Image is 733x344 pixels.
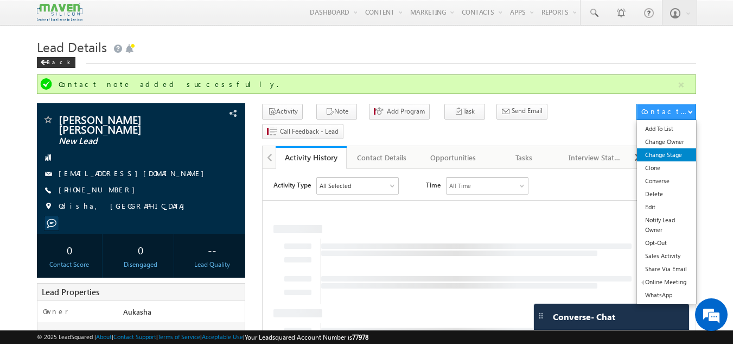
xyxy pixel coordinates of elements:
div: Contact Score [40,260,100,270]
button: Task [444,104,485,120]
textarea: Type your message and hit 'Enter' [14,101,198,258]
a: Contact Support [113,333,156,340]
div: -- [182,240,242,260]
a: Opportunities [418,146,489,169]
div: Chat with us now [56,57,182,71]
a: Change Stage [637,148,696,161]
span: New Lead [59,136,187,147]
span: Lead Properties [42,286,99,297]
a: Terms of Service [158,333,200,340]
button: Activity [262,104,303,120]
div: Minimize live chat window [178,5,204,32]
div: Back [37,57,75,68]
label: Main Stage [43,328,107,337]
div: Disengaged [111,260,171,270]
span: Add Program [387,107,425,116]
img: d_60004797649_company_0_60004797649 [18,57,46,71]
span: 77978 [352,333,368,341]
a: Sales Activity [637,249,696,262]
div: All Selected [57,12,88,22]
a: Activity History [276,146,347,169]
span: Activity Type [11,8,48,24]
img: Custom Logo [37,3,82,22]
a: Contact Details [347,146,418,169]
div: Lead Quality [182,260,242,270]
div: Activity History [284,152,339,162]
a: Back [37,57,81,66]
span: Time [163,8,178,24]
span: [PERSON_NAME] [PERSON_NAME] [59,114,187,134]
button: Call Feedback - Lead [262,124,343,140]
a: Interview Status [560,146,631,169]
a: Clone [637,161,696,174]
div: Contact Details [355,151,408,164]
label: Owner [43,307,68,316]
a: [EMAIL_ADDRESS][DOMAIN_NAME] [59,168,209,178]
span: © 2025 LeadSquared | | | | | [37,332,368,342]
div: All Selected [54,9,136,25]
a: WhatsApp [637,289,696,302]
div: All Time [187,12,208,22]
span: [PHONE_NUMBER] [59,185,141,196]
span: Odisha, [GEOGRAPHIC_DATA] [59,201,190,212]
div: Contact note added successfully. [59,79,677,89]
span: Your Leadsquared Account Number is [245,333,368,341]
a: About [96,333,112,340]
a: Add To List [637,122,696,135]
a: Notify Lead Owner [637,214,696,236]
em: Start Chat [148,267,197,282]
a: Opt-Out [637,236,696,249]
div: 0 [40,240,100,260]
span: Lead Details [37,38,107,55]
a: Edit [637,201,696,214]
span: Aukasha [123,307,151,316]
a: Delete [637,187,696,201]
a: Share Via Email [637,262,696,276]
button: Contact Actions [636,104,696,120]
button: Add Program [369,104,430,120]
span: Call Feedback - Lead [280,127,339,136]
div: Contact Actions [641,107,687,116]
a: Acceptable Use [202,333,243,340]
div: 0 [111,240,171,260]
button: Send Email [496,104,547,120]
img: carter-drag [537,311,545,320]
a: Tasks [489,146,560,169]
div: Tasks [498,151,550,164]
div: Opportunities [426,151,479,164]
span: Send Email [512,106,543,116]
button: Note [316,104,357,120]
div: Interview Status [569,151,621,164]
a: Change Owner [637,135,696,148]
span: Converse - Chat [553,312,615,322]
a: Online Meeting [637,276,696,289]
a: Converse [637,174,696,187]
